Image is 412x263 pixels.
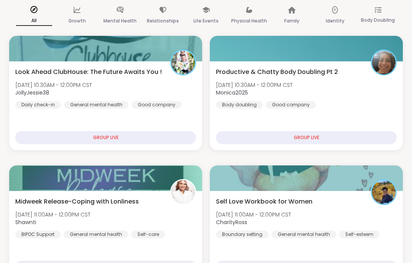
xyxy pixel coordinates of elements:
p: All [16,16,52,26]
b: Monica2025 [216,89,248,96]
span: [DATE] 10:30AM - 12:00PM CST [15,81,92,89]
p: Family [284,16,299,26]
img: JollyJessie38 [171,51,195,74]
p: Growth [68,16,86,26]
div: Self-care [131,231,165,238]
img: CharityRoss [372,180,396,204]
p: Physical Health [231,16,267,26]
div: Good company [266,101,316,109]
b: CharityRoss [216,218,247,226]
p: Mental Health [103,16,137,26]
div: General mental health [64,101,129,109]
img: Shawnti [171,180,195,204]
div: Daily check-in [15,101,61,109]
div: General mental health [272,231,336,238]
span: [DATE] 10:30AM - 12:00PM CST [216,81,293,89]
div: GROUP LIVE [216,131,397,144]
div: BIPOC Support [15,231,61,238]
p: Body Doubling [361,16,395,25]
img: Monica2025 [372,51,396,74]
div: Good company [132,101,182,109]
span: Self Love Workbook for Women [216,197,312,206]
p: Relationships [147,16,179,26]
div: Boundary setting [216,231,269,238]
span: Look Ahead ClubHouse: The Future Awaits You ! [15,67,162,77]
div: General mental health [64,231,128,238]
div: Self-esteem [339,231,380,238]
p: Identity [326,16,344,26]
p: Life Events [193,16,219,26]
span: [DATE] 11:00AM - 12:00PM CST [15,211,90,218]
div: Body doubling [216,101,263,109]
b: JollyJessie38 [15,89,49,96]
b: Shawnti [15,218,36,226]
div: GROUP LIVE [15,131,196,144]
span: [DATE] 11:00AM - 12:00PM CST [216,211,291,218]
span: Productive & Chatty Body Doubling Pt 2 [216,67,338,77]
span: Midweek Release-Coping with Lonliness [15,197,139,206]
